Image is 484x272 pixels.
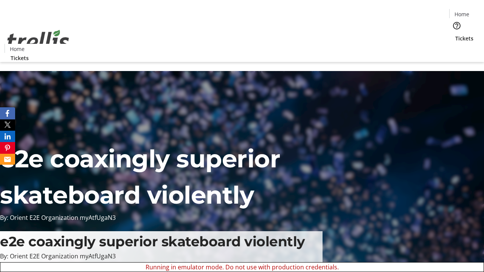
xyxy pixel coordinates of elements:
button: Cart [449,42,464,57]
span: Home [455,10,469,18]
span: Tickets [455,34,473,42]
a: Home [5,45,29,53]
span: Home [10,45,25,53]
a: Tickets [449,34,479,42]
button: Help [449,18,464,33]
span: Tickets [11,54,29,62]
a: Home [450,10,474,18]
img: Orient E2E Organization myAtfUgaN3's Logo [5,22,72,59]
a: Tickets [5,54,35,62]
